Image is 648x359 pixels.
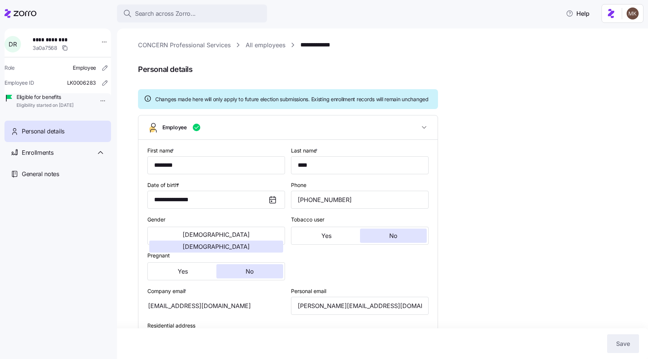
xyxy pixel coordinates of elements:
[138,40,231,50] a: CONCERN Professional Services
[22,148,53,157] span: Enrollments
[4,64,15,72] span: Role
[138,115,438,140] button: Employee
[4,79,34,87] span: Employee ID
[291,297,429,315] input: Email
[147,147,175,155] label: First name
[560,6,595,21] button: Help
[291,181,306,189] label: Phone
[155,96,429,103] span: Changes made here will only apply to future election submissions. Existing enrollment records wil...
[178,268,188,274] span: Yes
[183,244,250,250] span: [DEMOGRAPHIC_DATA]
[627,7,639,19] img: 5ab780eebedb11a070f00e4a129a1a32
[117,4,267,22] button: Search across Zorro...
[246,40,285,50] a: All employees
[16,102,73,109] span: Eligibility started on [DATE]
[162,124,187,131] span: Employee
[291,191,429,209] input: Phone
[73,64,96,72] span: Employee
[147,251,170,260] label: Pregnant
[135,9,196,18] span: Search across Zorro...
[291,147,319,155] label: Last name
[321,233,331,239] span: Yes
[291,215,324,224] label: Tobacco user
[147,287,188,295] label: Company email
[33,44,57,52] span: 3a0a7568
[246,268,254,274] span: No
[138,63,637,76] span: Personal details
[9,41,16,47] span: D R
[607,334,639,353] button: Save
[22,127,64,136] span: Personal details
[616,339,630,348] span: Save
[22,169,59,179] span: General notes
[67,79,96,87] span: LK0006283
[147,215,165,224] label: Gender
[291,287,326,295] label: Personal email
[183,232,250,238] span: [DEMOGRAPHIC_DATA]
[147,181,181,189] label: Date of birth
[566,9,589,18] span: Help
[389,233,397,239] span: No
[16,93,73,101] span: Eligible for benefits
[147,322,195,330] label: Residential address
